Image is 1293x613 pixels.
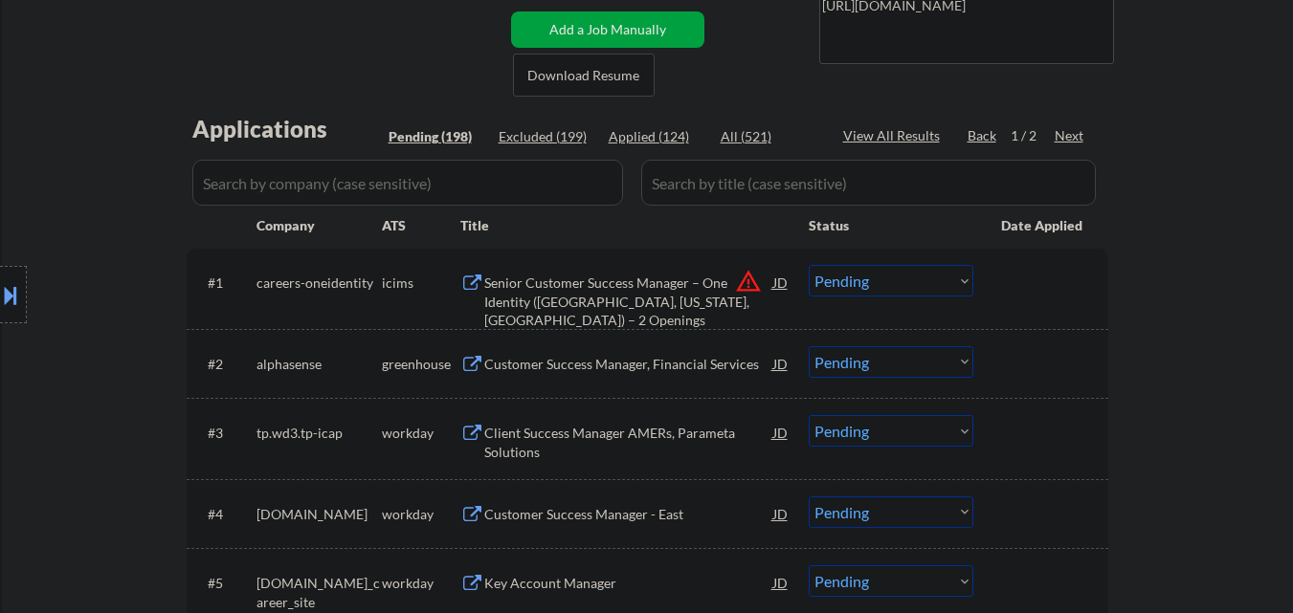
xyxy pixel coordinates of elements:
div: greenhouse [382,355,460,374]
div: Key Account Manager [484,574,773,593]
div: JD [771,496,791,531]
div: Next [1055,126,1085,145]
div: [DOMAIN_NAME] [256,505,382,524]
button: warning_amber [735,268,762,295]
div: #5 [208,574,241,593]
div: Applied (124) [609,127,704,146]
div: JD [771,415,791,449]
div: Customer Success Manager - East [484,505,773,524]
div: View All Results [843,126,946,145]
div: workday [382,424,460,443]
div: JD [771,265,791,299]
div: workday [382,574,460,593]
button: Download Resume [513,54,655,97]
div: icims [382,274,460,293]
div: 1 / 2 [1011,126,1055,145]
div: workday [382,505,460,524]
div: Excluded (199) [499,127,594,146]
div: Customer Success Manager, Financial Services [484,355,773,374]
div: Pending (198) [389,127,484,146]
div: Title [460,216,791,235]
div: ATS [382,216,460,235]
div: Status [809,208,973,242]
div: Senior Customer Success Manager – One Identity ([GEOGRAPHIC_DATA], [US_STATE], [GEOGRAPHIC_DATA])... [484,274,773,330]
div: All (521) [721,127,816,146]
div: [DOMAIN_NAME]_career_site [256,574,382,611]
button: Add a Job Manually [511,11,704,48]
input: Search by company (case sensitive) [192,160,623,206]
div: Back [968,126,998,145]
div: JD [771,346,791,381]
div: Date Applied [1001,216,1085,235]
input: Search by title (case sensitive) [641,160,1096,206]
div: JD [771,565,791,600]
div: Client Success Manager AMERs, Parameta Solutions [484,424,773,461]
div: #4 [208,505,241,524]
